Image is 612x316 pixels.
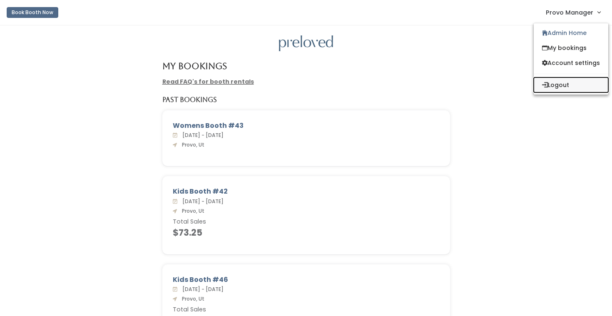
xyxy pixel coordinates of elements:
[534,25,608,40] a: Admin Home
[7,3,58,22] a: Book Booth Now
[173,275,440,285] div: Kids Booth #46
[162,96,217,104] h5: Past Bookings
[179,198,224,205] span: [DATE] - [DATE]
[534,77,608,92] button: Logout
[7,7,58,18] button: Book Booth Now
[179,207,204,214] span: Provo, Ut
[162,77,254,86] a: Read FAQ's for booth rentals
[534,40,608,55] a: My bookings
[534,55,608,70] a: Account settings
[179,286,224,293] span: [DATE] - [DATE]
[173,121,440,131] div: Womens Booth #43
[173,306,440,313] h6: Total Sales
[546,8,593,17] span: Provo Manager
[179,295,204,302] span: Provo, Ut
[179,141,204,148] span: Provo, Ut
[173,187,440,197] div: Kids Booth #42
[537,3,609,21] a: Provo Manager
[179,132,224,139] span: [DATE] - [DATE]
[162,61,227,71] h4: My Bookings
[279,35,333,52] img: preloved logo
[173,228,440,237] h4: $73.25
[173,219,440,225] h6: Total Sales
